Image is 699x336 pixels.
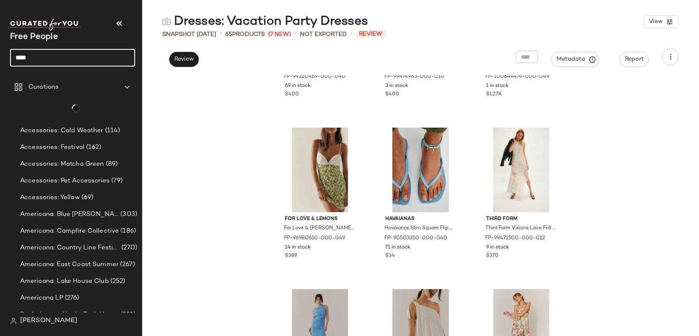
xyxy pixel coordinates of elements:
[285,82,311,90] span: 69 in stock
[174,56,194,63] span: Review
[110,176,123,186] span: (79)
[285,252,297,260] span: $389
[278,128,362,212] img: 96980610_049_c
[20,159,104,169] span: Accessories: Matcha Green
[20,243,120,253] span: Americana: Country Line Festival
[10,318,17,324] img: svg%3e
[379,128,463,212] img: 90503350_040_c
[103,126,120,136] span: (114)
[620,52,649,67] button: Report
[556,56,594,63] span: Metadata
[162,13,368,30] div: Dresses: Vacation Party Dresses
[20,210,119,219] span: Americana: Blue [PERSON_NAME] Baby
[485,235,545,242] span: FP-99471500-000-012
[20,126,103,136] span: Accessories: Cold Weather
[284,235,345,242] span: FP-96980610-000-049
[120,243,137,253] span: (270)
[20,277,109,286] span: Americana: Lake House Club
[118,260,135,269] span: (267)
[479,128,563,212] img: 99471500_012_a
[300,30,347,39] span: Not Exported
[285,91,299,98] span: $400
[644,15,679,28] button: View
[284,73,346,81] span: FP-99220469-000-040
[20,316,77,326] span: [PERSON_NAME]
[285,215,356,223] span: For Love & Lemons
[84,143,101,152] span: (162)
[20,260,118,269] span: Americana: East Coast Summer
[20,193,80,203] span: Accessories: Yellow
[294,29,297,39] span: •
[80,193,94,203] span: (69)
[385,252,395,260] span: $34
[63,293,79,303] span: (276)
[384,225,455,232] span: Havaianas Slim Square Flip Flops at Free People in Blue, Size: L
[119,310,136,320] span: (231)
[20,226,119,236] span: Americana: Campfire Collective
[20,143,84,152] span: Accessories: Festival
[169,52,199,67] button: Review
[220,29,222,39] span: •
[10,33,58,41] span: Current Company Name
[385,82,408,90] span: 3 in stock
[20,176,110,186] span: Accessories: Pet Accessories
[20,310,119,320] span: Bachelorette: Honky Tonk Honey
[385,244,410,251] span: 71 in stock
[225,31,232,38] span: 65
[10,19,81,31] img: cfy_white_logo.C9jOOHJF.svg
[20,293,63,303] span: Americana LP
[162,30,216,39] span: Snapshot [DATE]
[162,18,171,26] img: svg%3e
[285,244,311,251] span: 14 in stock
[486,82,509,90] span: 1 in stock
[486,91,502,98] span: $1.27K
[551,52,599,67] button: Metadata
[356,30,386,38] span: Review
[486,252,499,260] span: $370
[485,73,549,81] span: FP-100649474-000-049
[486,215,557,223] span: Third Form
[119,226,136,236] span: (186)
[119,210,137,219] span: (303)
[284,225,355,232] span: For Love & [PERSON_NAME] Beaded Mini Dress at Free People in Blue, Size: L
[225,30,265,39] div: Products
[486,244,509,251] span: 9 in stock
[350,29,352,39] span: •
[648,18,663,25] span: View
[104,159,118,169] span: (89)
[28,82,59,92] span: Curations
[485,225,556,232] span: Third Form Visions Lace Frill Dress at Free People in White, Size: US 6
[385,215,456,223] span: Havaianas
[109,277,125,286] span: (252)
[384,235,447,242] span: FP-90503350-000-040
[625,56,644,63] span: Report
[385,91,399,98] span: $400
[268,30,291,39] span: (7 New)
[384,73,444,81] span: FP-99474983-000-010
